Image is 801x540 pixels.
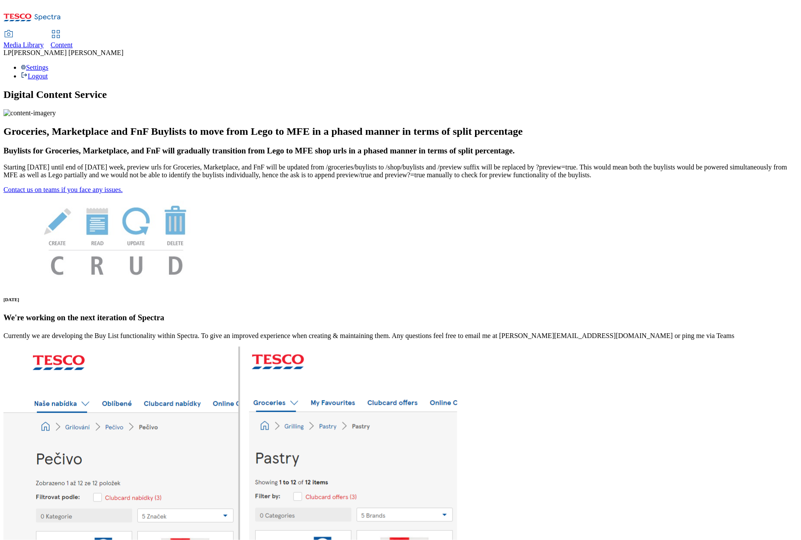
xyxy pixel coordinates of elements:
[3,194,229,284] img: News Image
[3,109,56,117] img: content-imagery
[51,31,73,49] a: Content
[3,146,798,156] h3: Buylists for Groceries, Marketplace, and FnF will gradually transition from Lego to MFE shop urls...
[3,31,44,49] a: Media Library
[3,332,798,340] p: Currently we are developing the Buy List functionality within Spectra. To give an improved experi...
[3,89,798,101] h1: Digital Content Service
[21,64,49,71] a: Settings
[3,41,44,49] span: Media Library
[21,72,48,80] a: Logout
[51,41,73,49] span: Content
[3,49,12,56] span: LP
[3,126,798,137] h2: Groceries, Marketplace and FnF Buylists to move from Lego to MFE in a phased manner in terms of s...
[3,186,123,193] a: Contact us on teams if you face any issues.
[12,49,124,56] span: [PERSON_NAME] [PERSON_NAME]
[3,313,798,322] h3: We're working on the next iteration of Spectra
[3,297,798,302] h6: [DATE]
[3,163,798,179] p: Starting [DATE] until end of [DATE] week, preview urls for Groceries, Marketplace, and FnF will b...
